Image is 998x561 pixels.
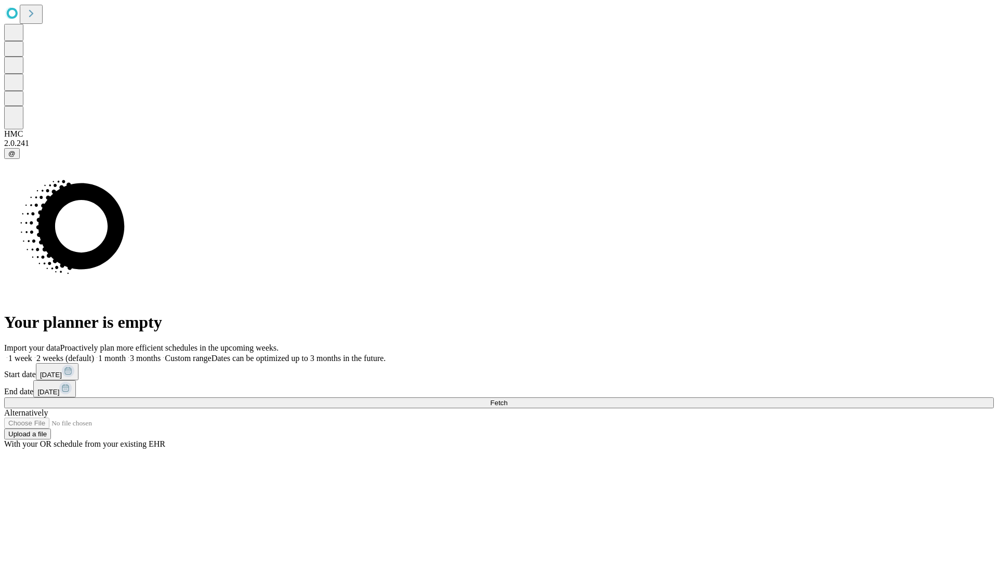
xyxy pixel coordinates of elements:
[490,399,507,407] span: Fetch
[4,129,994,139] div: HMC
[4,408,48,417] span: Alternatively
[130,354,161,363] span: 3 months
[37,388,59,396] span: [DATE]
[4,343,60,352] span: Import your data
[4,148,20,159] button: @
[4,380,994,397] div: End date
[4,397,994,408] button: Fetch
[4,363,994,380] div: Start date
[8,150,16,157] span: @
[8,354,32,363] span: 1 week
[98,354,126,363] span: 1 month
[36,363,78,380] button: [DATE]
[165,354,211,363] span: Custom range
[4,139,994,148] div: 2.0.241
[40,371,62,379] span: [DATE]
[4,429,51,439] button: Upload a file
[36,354,94,363] span: 2 weeks (default)
[4,313,994,332] h1: Your planner is empty
[60,343,279,352] span: Proactively plan more efficient schedules in the upcoming weeks.
[4,439,165,448] span: With your OR schedule from your existing EHR
[212,354,386,363] span: Dates can be optimized up to 3 months in the future.
[33,380,76,397] button: [DATE]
